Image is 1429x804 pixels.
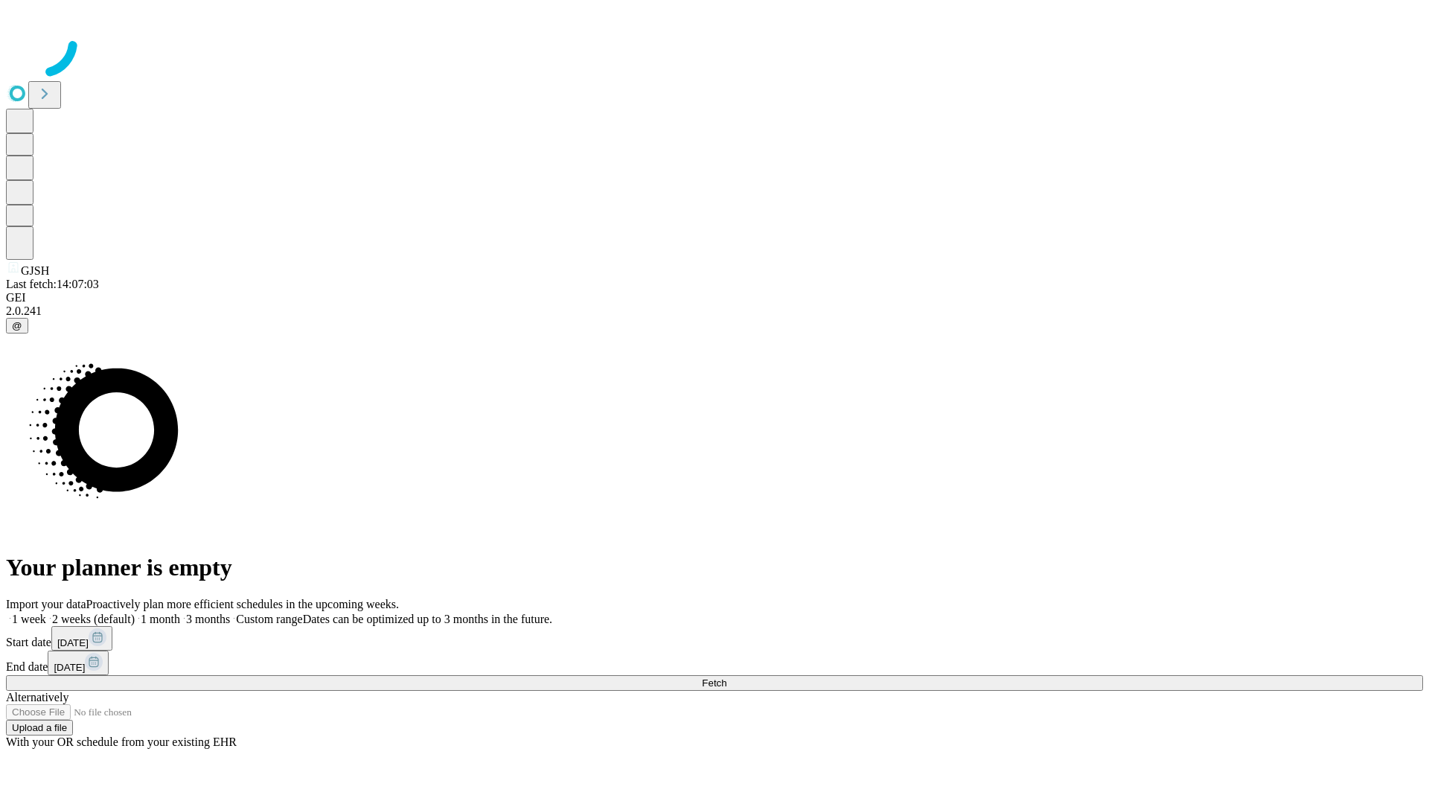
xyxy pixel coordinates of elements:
[57,637,89,648] span: [DATE]
[6,304,1423,318] div: 2.0.241
[6,554,1423,581] h1: Your planner is empty
[12,320,22,331] span: @
[54,662,85,673] span: [DATE]
[6,691,68,703] span: Alternatively
[6,626,1423,651] div: Start date
[52,613,135,625] span: 2 weeks (default)
[86,598,399,610] span: Proactively plan more efficient schedules in the upcoming weeks.
[12,613,46,625] span: 1 week
[51,626,112,651] button: [DATE]
[236,613,302,625] span: Custom range
[6,675,1423,691] button: Fetch
[6,720,73,736] button: Upload a file
[6,651,1423,675] div: End date
[6,736,237,748] span: With your OR schedule from your existing EHR
[303,613,552,625] span: Dates can be optimized up to 3 months in the future.
[141,613,180,625] span: 1 month
[186,613,230,625] span: 3 months
[21,264,49,277] span: GJSH
[702,677,726,689] span: Fetch
[6,291,1423,304] div: GEI
[48,651,109,675] button: [DATE]
[6,278,99,290] span: Last fetch: 14:07:03
[6,318,28,334] button: @
[6,598,86,610] span: Import your data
